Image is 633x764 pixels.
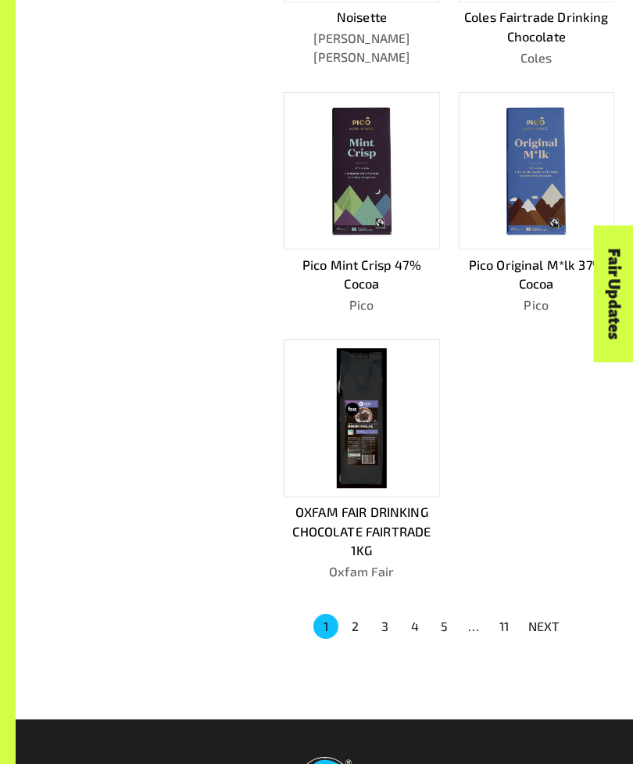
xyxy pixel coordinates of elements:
[519,612,569,640] button: NEXT
[284,339,439,581] a: OXFAM FAIR DRINKING CHOCOLATE FAIRTRADE 1KGOxfam Fair
[284,562,439,581] p: Oxfam Fair
[459,256,614,294] p: Pico Original M*lk 37% Cocoa
[284,256,439,294] p: Pico Mint Crisp 47% Cocoa
[459,48,614,67] p: Coles
[528,617,560,636] p: NEXT
[492,614,517,639] button: Go to page 11
[343,614,368,639] button: Go to page 2
[284,503,439,561] p: OXFAM FAIR DRINKING CHOCOLATE FAIRTRADE 1KG
[459,8,614,46] p: Coles Fairtrade Drinking Chocolate
[284,8,439,27] p: Noisette
[313,614,338,639] button: page 1
[284,296,439,314] p: Pico
[311,612,569,640] nav: pagination navigation
[459,92,614,314] a: Pico Original M*lk 37% CocoaPico
[402,614,427,639] button: Go to page 4
[462,617,487,636] div: …
[432,614,457,639] button: Go to page 5
[459,296,614,314] p: Pico
[284,29,439,66] p: [PERSON_NAME] [PERSON_NAME]
[284,92,439,314] a: Pico Mint Crisp 47% CocoaPico
[373,614,398,639] button: Go to page 3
